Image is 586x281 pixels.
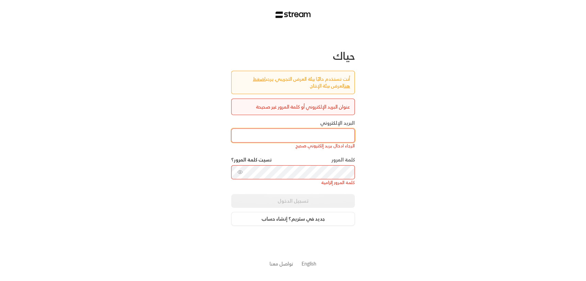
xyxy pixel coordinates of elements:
[231,156,272,163] a: نسيت كلمة المرور؟
[236,76,350,89] div: أنت تستخدم حاليًا بيئة العرض التجريبي. يرجى لعرض بيئة الإنتاج.
[236,103,350,110] div: عنوان البريد الإلكتروني أو كلمة المرور غير صحيحة
[270,260,293,267] button: تواصل معنا
[270,259,293,268] a: تواصل معنا
[231,179,355,186] div: كلمة المرور إلزامية
[302,257,316,270] a: English
[320,120,355,126] label: البريد الإلكتروني
[275,11,311,18] img: Stream Logo
[331,156,355,163] label: كلمة المرور
[253,75,350,90] a: اضغط هنا
[235,167,246,178] button: toggle password visibility
[333,47,355,65] span: حياك
[231,212,355,226] a: جديد في ستريم؟ إنشاء حساب
[231,143,355,149] div: الرجاء ادخال بريد إلكتروني صحيح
